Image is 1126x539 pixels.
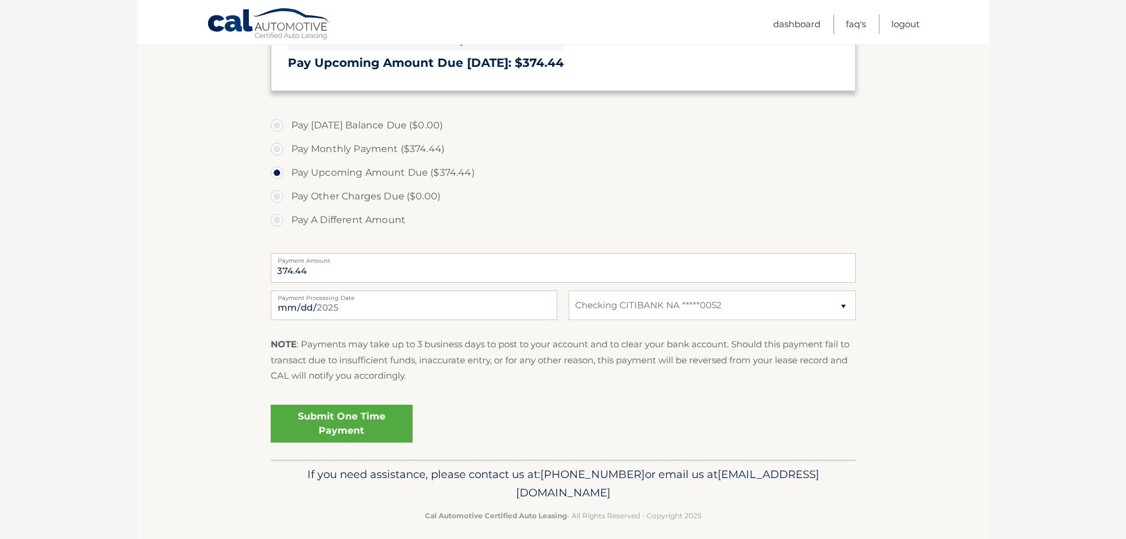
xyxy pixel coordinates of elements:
[207,8,331,42] a: Cal Automotive
[425,511,567,520] strong: Cal Automotive Certified Auto Leasing
[271,114,856,137] label: Pay [DATE] Balance Due ($0.00)
[271,405,413,443] a: Submit One Time Payment
[271,337,856,383] p: : Payments may take up to 3 business days to post to your account and to clear your bank account....
[278,465,848,503] p: If you need assistance, please contact us at: or email us at
[540,467,645,481] span: [PHONE_NUMBER]
[288,56,839,70] h3: Pay Upcoming Amount Due [DATE]: $374.44
[271,137,856,161] label: Pay Monthly Payment ($374.44)
[271,185,856,208] label: Pay Other Charges Due ($0.00)
[271,253,856,263] label: Payment Amount
[271,253,856,283] input: Payment Amount
[271,208,856,232] label: Pay A Different Amount
[271,338,297,350] strong: NOTE
[846,14,866,34] a: FAQ's
[271,161,856,185] label: Pay Upcoming Amount Due ($374.44)
[271,291,557,320] input: Payment Date
[278,509,848,522] p: - All Rights Reserved - Copyright 2025
[271,291,557,300] label: Payment Processing Date
[773,14,820,34] a: Dashboard
[891,14,920,34] a: Logout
